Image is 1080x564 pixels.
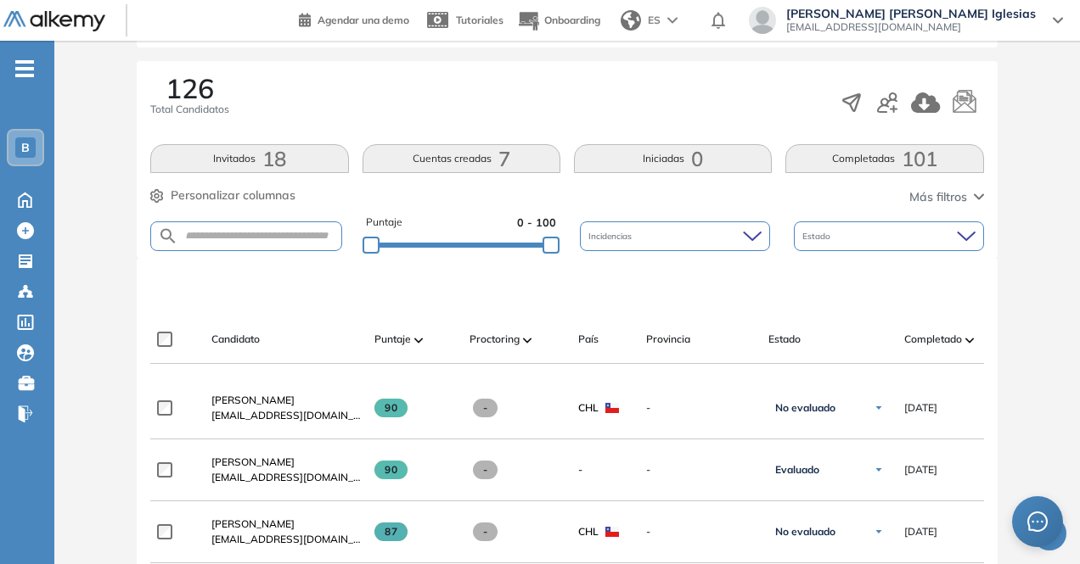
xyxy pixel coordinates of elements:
span: [EMAIL_ADDRESS][DOMAIN_NAME] [211,408,361,423]
span: No evaluado [775,401,835,415]
span: CHL [578,524,599,539]
span: ES [648,13,661,28]
span: message [1027,511,1048,532]
span: [EMAIL_ADDRESS][DOMAIN_NAME] [211,470,361,485]
img: [missing "en.ARROW_ALT" translation] [414,338,423,343]
i: - [15,67,34,70]
span: No evaluado [775,525,835,539]
button: Completadas101 [785,144,983,173]
a: [PERSON_NAME] [211,455,361,470]
span: Estado [768,332,801,347]
span: Total Candidatos [150,102,229,117]
span: [PERSON_NAME] [211,517,295,530]
span: 87 [374,522,408,541]
button: Invitados18 [150,144,348,173]
img: Ícono de flecha [874,403,884,413]
a: [PERSON_NAME] [211,393,361,408]
span: [PERSON_NAME] [211,455,295,468]
span: - [578,462,582,477]
span: [EMAIL_ADDRESS][DOMAIN_NAME] [211,532,361,547]
span: - [473,461,498,479]
span: Tutoriales [456,14,503,26]
span: Provincia [646,332,690,347]
span: Evaluado [775,463,819,477]
span: 126 [166,75,214,102]
img: Ícono de flecha [874,465,884,475]
span: 90 [374,399,408,417]
button: Cuentas creadas7 [363,144,560,173]
a: Agendar una demo [299,8,409,29]
span: Completado [904,332,962,347]
img: CHL [605,527,619,537]
span: [PERSON_NAME] [211,394,295,406]
span: - [473,399,498,417]
span: Agendar una demo [318,14,409,26]
span: Proctoring [470,332,520,347]
span: [DATE] [904,524,937,539]
img: CHL [605,403,619,413]
span: Puntaje [366,215,402,231]
span: B [21,141,30,154]
span: [DATE] [904,462,937,477]
span: 90 [374,461,408,479]
span: País [578,332,599,347]
span: Puntaje [374,332,411,347]
a: [PERSON_NAME] [211,517,361,532]
span: - [646,400,755,416]
span: Candidato [211,332,260,347]
span: Estado [802,230,834,243]
span: Incidencias [588,230,635,243]
img: arrow [667,17,678,24]
img: [missing "en.ARROW_ALT" translation] [965,338,974,343]
img: Logo [3,11,105,32]
span: [EMAIL_ADDRESS][DOMAIN_NAME] [786,20,1036,34]
span: - [646,524,755,539]
button: Personalizar columnas [150,187,295,204]
div: Estado [794,221,984,251]
button: Onboarding [517,3,600,39]
button: Iniciadas0 [574,144,772,173]
span: CHL [578,400,599,416]
img: SEARCH_ALT [158,226,178,247]
button: Más filtros [909,188,984,206]
span: Personalizar columnas [171,187,295,204]
span: Onboarding [544,14,600,26]
span: [DATE] [904,400,937,416]
img: [missing "en.ARROW_ALT" translation] [523,338,532,343]
span: - [646,462,755,477]
span: 0 - 100 [517,215,556,231]
span: - [473,522,498,541]
div: Incidencias [580,221,770,251]
span: Más filtros [909,188,967,206]
img: world [621,10,641,31]
img: Ícono de flecha [874,527,884,537]
span: [PERSON_NAME] [PERSON_NAME] Iglesias [786,7,1036,20]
